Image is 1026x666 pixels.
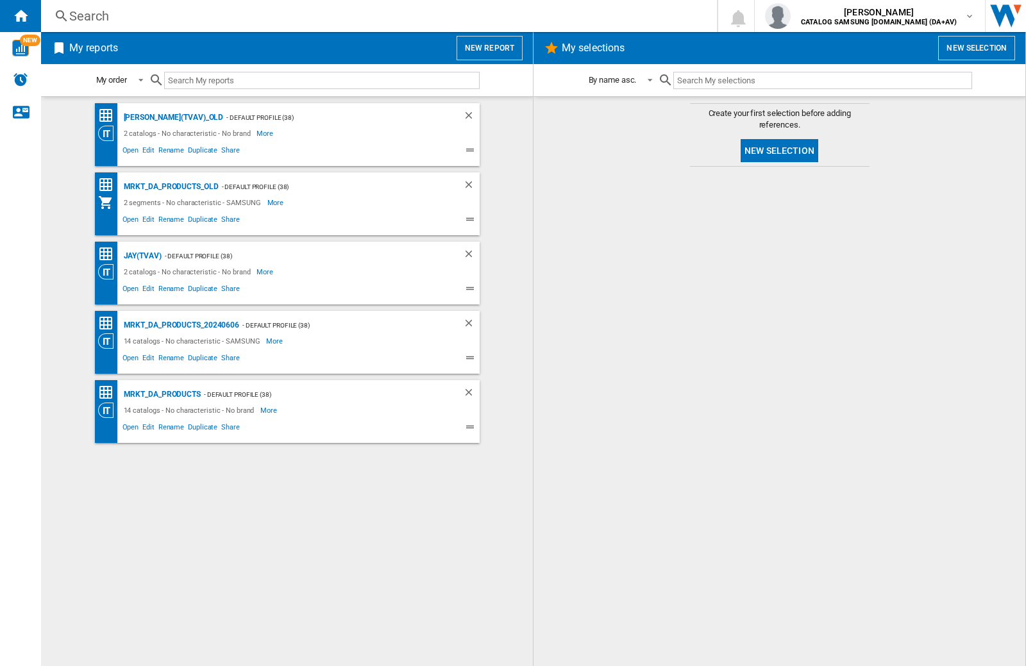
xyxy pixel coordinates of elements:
div: Price Matrix [98,385,121,401]
span: Share [219,213,242,229]
span: Rename [156,421,186,437]
span: Rename [156,144,186,160]
div: 2 catalogs - No characteristic - No brand [121,264,257,279]
div: Price Matrix [98,177,121,193]
span: Open [121,213,141,229]
div: My order [96,75,127,85]
span: Share [219,283,242,298]
span: Share [219,144,242,160]
div: 14 catalogs - No characteristic - No brand [121,403,261,418]
h2: My reports [67,36,121,60]
button: New selection [741,139,818,162]
div: Price Matrix [98,108,121,124]
div: MRKT_DA_PRODUCTS_OLD [121,179,219,195]
div: Category View [98,403,121,418]
span: More [260,403,279,418]
div: Delete [463,248,480,264]
span: Rename [156,213,186,229]
div: 2 catalogs - No characteristic - No brand [121,126,257,141]
b: CATALOG SAMSUNG [DOMAIN_NAME] (DA+AV) [801,18,957,26]
span: Edit [140,144,156,160]
div: - Default profile (38) [162,248,437,264]
div: My Assortment [98,195,121,210]
span: Open [121,352,141,367]
span: [PERSON_NAME] [801,6,957,19]
span: Open [121,283,141,298]
div: Category View [98,333,121,349]
div: - Default profile (38) [219,179,437,195]
span: Open [121,421,141,437]
div: JAY(TVAV) [121,248,162,264]
span: Edit [140,283,156,298]
span: Create your first selection before adding references. [690,108,870,131]
div: - Default profile (38) [239,317,437,333]
div: 14 catalogs - No characteristic - SAMSUNG [121,333,267,349]
span: Share [219,421,242,437]
div: - Default profile (38) [201,387,437,403]
div: Search [69,7,684,25]
img: profile.jpg [765,3,791,29]
span: Duplicate [186,352,219,367]
div: [PERSON_NAME](TVAV)_old [121,110,224,126]
span: Edit [140,421,156,437]
div: Delete [463,317,480,333]
div: Category View [98,264,121,279]
div: Price Matrix [98,246,121,262]
div: 2 segments - No characteristic - SAMSUNG [121,195,267,210]
span: Edit [140,352,156,367]
h2: My selections [559,36,627,60]
div: Delete [463,179,480,195]
span: Duplicate [186,421,219,437]
button: New report [457,36,523,60]
span: Share [219,352,242,367]
div: Category View [98,126,121,141]
span: Duplicate [186,283,219,298]
span: More [267,195,286,210]
span: NEW [20,35,40,46]
div: Price Matrix [98,315,121,331]
img: wise-card.svg [12,40,29,56]
div: By name asc. [589,75,637,85]
div: - Default profile (38) [223,110,437,126]
div: Delete [463,387,480,403]
button: New selection [938,36,1015,60]
div: MRKT_DA_PRODUCTS_20240606 [121,317,240,333]
div: Delete [463,110,480,126]
span: More [256,264,275,279]
span: Duplicate [186,144,219,160]
span: Rename [156,283,186,298]
img: alerts-logo.svg [13,72,28,87]
span: More [266,333,285,349]
span: More [256,126,275,141]
span: Duplicate [186,213,219,229]
input: Search My reports [164,72,480,89]
span: Edit [140,213,156,229]
span: Rename [156,352,186,367]
div: MRKT_DA_PRODUCTS [121,387,201,403]
input: Search My selections [673,72,971,89]
span: Open [121,144,141,160]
